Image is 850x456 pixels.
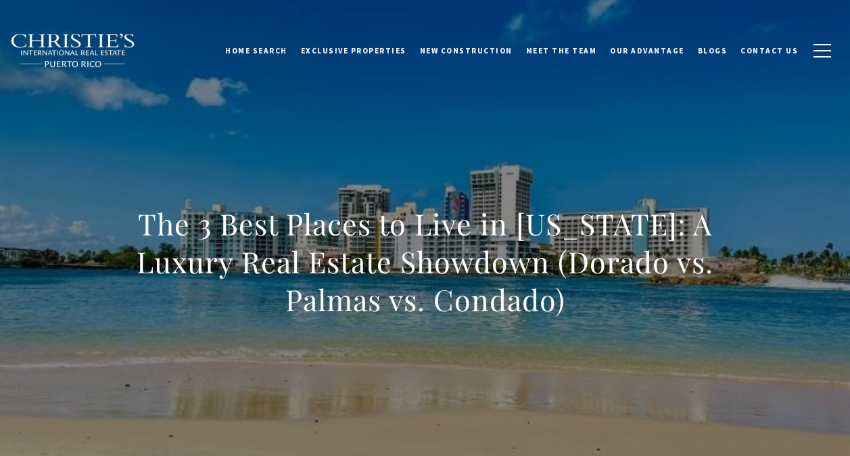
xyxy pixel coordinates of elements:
span: Blogs [698,45,728,55]
h1: The 3 Best Places to Live in [US_STATE]: A Luxury Real Estate Showdown (Dorado vs. Palmas vs. Con... [127,205,724,319]
a: Home Search [218,33,294,67]
a: Exclusive Properties [294,33,413,67]
a: Blogs [691,33,734,67]
span: New Construction [420,45,513,55]
a: Our Advantage [603,33,691,67]
span: Contact Us [740,45,798,55]
span: Our Advantage [610,45,684,55]
img: Christie's International Real Estate black text logo [10,33,136,68]
span: Exclusive Properties [301,45,406,55]
a: Meet the Team [519,33,604,67]
a: New Construction [413,33,519,67]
